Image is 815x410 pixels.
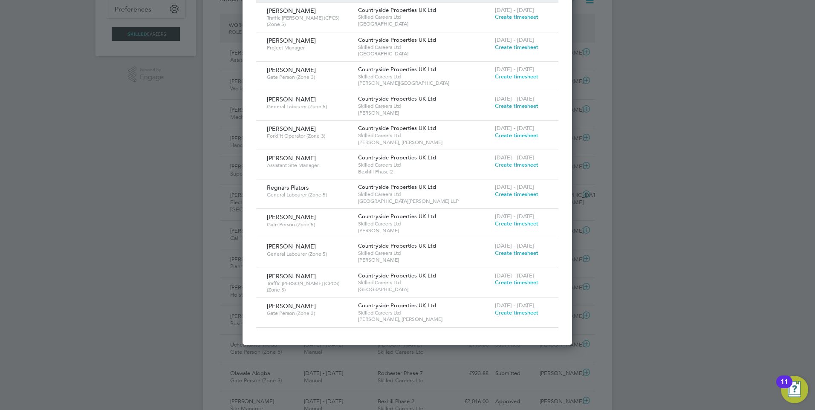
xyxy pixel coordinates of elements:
span: Countryside Properties UK Ltd [358,66,436,73]
span: Regnars Plators [267,184,309,191]
span: Traffic [PERSON_NAME] (CPCS) (Zone 5) [267,280,352,293]
span: General Labourer (Zone 5) [267,251,352,257]
span: [PERSON_NAME] [267,243,316,250]
span: [PERSON_NAME] [358,227,491,234]
span: Create timesheet [495,249,538,257]
span: Create timesheet [495,73,538,80]
button: Open Resource Center, 11 new notifications [781,376,808,403]
span: [GEOGRAPHIC_DATA][PERSON_NAME] LLP [358,198,491,205]
span: Countryside Properties UK Ltd [358,124,436,132]
span: Countryside Properties UK Ltd [358,183,436,191]
span: Skilled Careers Ltd [358,220,491,227]
span: Bexhill Phase 2 [358,168,491,175]
span: General Labourer (Zone 5) [267,191,352,198]
span: Forklift Operator (Zone 3) [267,133,352,139]
span: Skilled Careers Ltd [358,309,491,316]
span: Create timesheet [495,43,538,51]
span: [DATE] - [DATE] [495,66,534,73]
span: Countryside Properties UK Ltd [358,302,436,309]
span: Create timesheet [495,102,538,110]
span: [PERSON_NAME] [267,213,316,221]
span: Countryside Properties UK Ltd [358,154,436,161]
span: Create timesheet [495,13,538,20]
span: Create timesheet [495,132,538,139]
span: [GEOGRAPHIC_DATA] [358,286,491,293]
span: Create timesheet [495,220,538,227]
span: Create timesheet [495,161,538,168]
span: [DATE] - [DATE] [495,95,534,102]
div: 11 [780,382,788,393]
span: [GEOGRAPHIC_DATA] [358,20,491,27]
span: [PERSON_NAME] [267,125,316,133]
span: Gate Person (Zone 3) [267,74,352,81]
span: Countryside Properties UK Ltd [358,36,436,43]
span: [PERSON_NAME] [267,154,316,162]
span: Skilled Careers Ltd [358,279,491,286]
span: [PERSON_NAME] [358,110,491,116]
span: General Labourer (Zone 5) [267,103,352,110]
span: Skilled Careers Ltd [358,73,491,80]
span: [PERSON_NAME] [267,302,316,310]
span: [DATE] - [DATE] [495,183,534,191]
span: Traffic [PERSON_NAME] (CPCS) (Zone 5) [267,14,352,28]
span: Countryside Properties UK Ltd [358,213,436,220]
span: [PERSON_NAME] [267,7,316,14]
span: [DATE] - [DATE] [495,213,534,220]
span: Skilled Careers Ltd [358,132,491,139]
span: [DATE] - [DATE] [495,302,534,309]
span: [PERSON_NAME] [358,257,491,263]
span: Assistant Site Manager [267,162,352,169]
span: [DATE] - [DATE] [495,124,534,132]
span: [DATE] - [DATE] [495,154,534,161]
span: Create timesheet [495,279,538,286]
span: Create timesheet [495,309,538,316]
span: [PERSON_NAME] [267,37,316,44]
span: [PERSON_NAME], [PERSON_NAME] [358,316,491,323]
span: Gate Person (Zone 5) [267,221,352,228]
span: Countryside Properties UK Ltd [358,6,436,14]
span: [DATE] - [DATE] [495,272,534,279]
span: Skilled Careers Ltd [358,162,491,168]
span: Create timesheet [495,191,538,198]
span: Project Manager [267,44,352,51]
span: [PERSON_NAME] [267,272,316,280]
span: Skilled Careers Ltd [358,44,491,51]
span: [DATE] - [DATE] [495,242,534,249]
span: [PERSON_NAME], [PERSON_NAME] [358,139,491,146]
span: Gate Person (Zone 3) [267,310,352,317]
span: [DATE] - [DATE] [495,6,534,14]
span: Skilled Careers Ltd [358,103,491,110]
span: [PERSON_NAME][GEOGRAPHIC_DATA] [358,80,491,87]
span: Countryside Properties UK Ltd [358,242,436,249]
span: [PERSON_NAME] [267,95,316,103]
span: Skilled Careers Ltd [358,250,491,257]
span: Skilled Careers Ltd [358,191,491,198]
span: Countryside Properties UK Ltd [358,272,436,279]
span: Countryside Properties UK Ltd [358,95,436,102]
span: [DATE] - [DATE] [495,36,534,43]
span: [PERSON_NAME] [267,66,316,74]
span: Skilled Careers Ltd [358,14,491,20]
span: [GEOGRAPHIC_DATA] [358,50,491,57]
